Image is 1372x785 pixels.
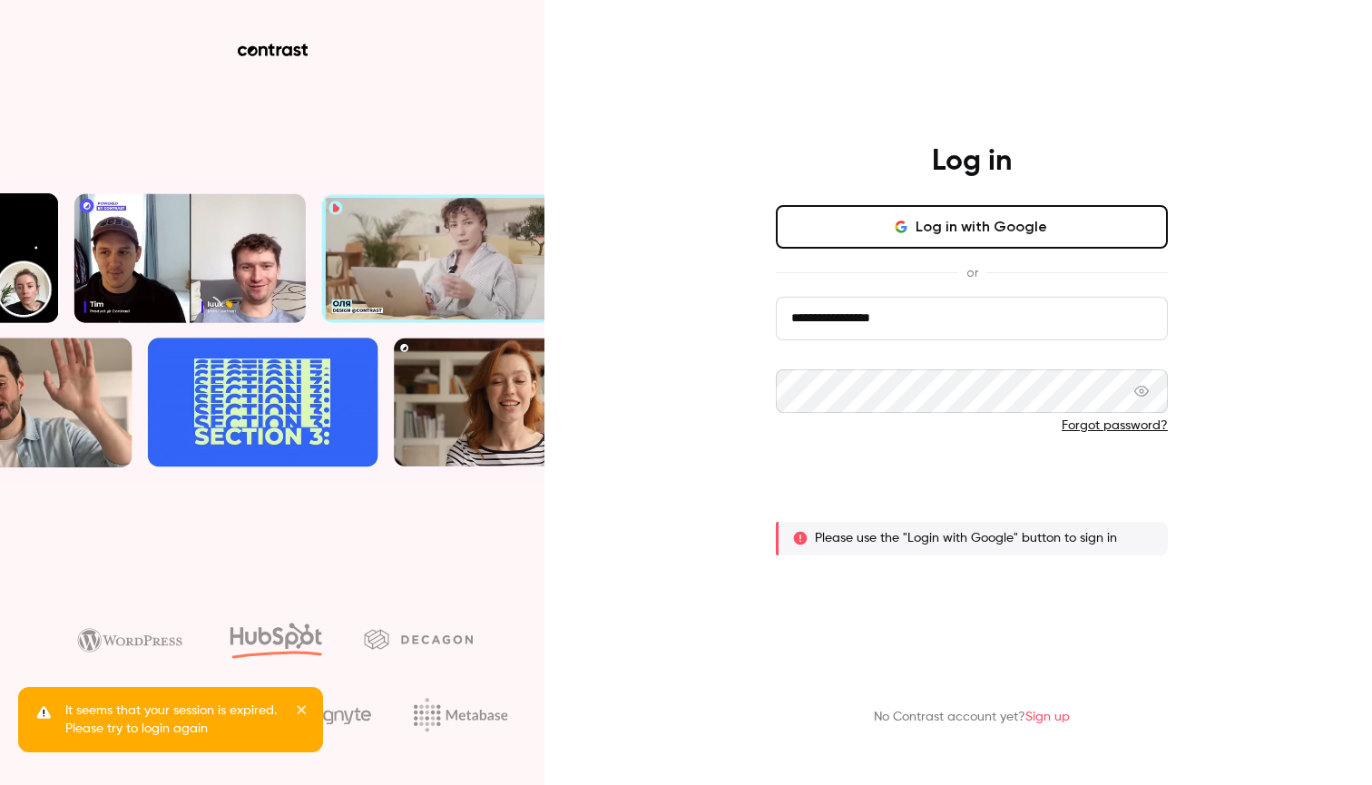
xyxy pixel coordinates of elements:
[776,205,1168,249] button: Log in with Google
[296,702,309,723] button: close
[65,702,283,738] p: It seems that your session is expired. Please try to login again
[874,708,1070,727] p: No Contrast account yet?
[1025,711,1070,723] a: Sign up
[364,629,473,649] img: decagon
[1062,419,1168,432] a: Forgot password?
[815,529,1117,547] p: Please use the "Login with Google" button to sign in
[932,143,1012,180] h4: Log in
[776,464,1168,507] button: Log in
[957,263,987,282] span: or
